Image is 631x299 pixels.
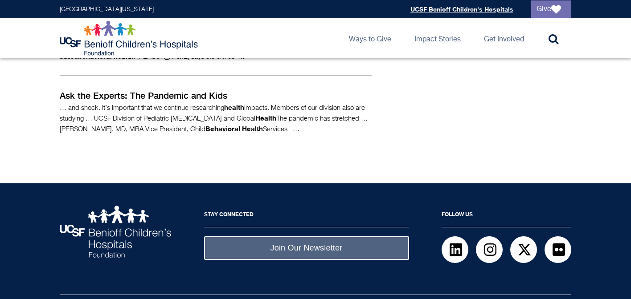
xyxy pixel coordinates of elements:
[205,125,240,133] strong: Behavioral
[477,18,531,58] a: Get Involved
[204,206,409,227] h2: Stay Connected
[410,5,513,13] a: UCSF Benioff Children's Hospitals
[60,102,372,134] p: … and shock. It’s important that we continue researching impacts. Members of our division also ar...
[60,206,171,258] img: UCSF Benioff Children's Hospitals
[407,18,468,58] a: Impact Stories
[60,20,200,56] img: Logo for UCSF Benioff Children's Hospitals Foundation
[204,236,409,260] a: Join Our Newsletter
[60,89,372,102] p: Ask the Experts: The Pandemic and Kids
[60,75,372,148] a: Ask the Experts: The Pandemic and Kids … and shock. It’s important that we continue researchinghe...
[60,6,154,12] a: [GEOGRAPHIC_DATA][US_STATE]
[342,18,398,58] a: Ways to Give
[531,0,571,18] a: Give
[255,114,276,122] strong: Health
[442,206,571,227] h2: Follow Us
[242,125,263,133] strong: Health
[224,103,244,111] strong: health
